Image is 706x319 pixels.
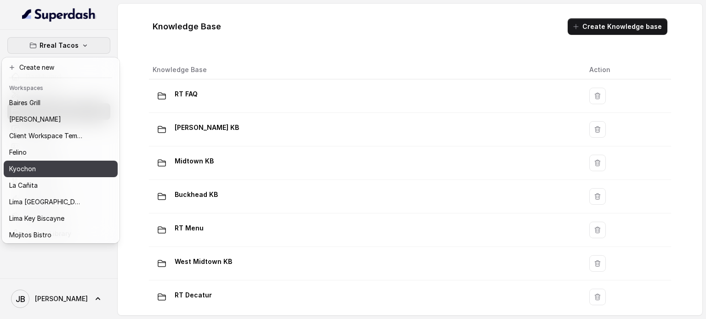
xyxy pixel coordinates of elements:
p: Client Workspace Template [9,130,83,141]
div: Rreal Tacos [2,57,120,243]
p: Rreal Tacos [40,40,79,51]
button: Rreal Tacos [7,37,110,54]
p: [PERSON_NAME] [9,114,61,125]
p: Felino [9,147,27,158]
p: Lima Key Biscayne [9,213,64,224]
header: Workspaces [4,80,118,95]
p: Mojitos Bistro [9,229,51,241]
button: Create new [4,59,118,76]
p: La Cañita [9,180,38,191]
p: Kyochon [9,163,36,174]
p: Lima [GEOGRAPHIC_DATA] [9,196,83,207]
p: Baires Grill [9,97,40,108]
